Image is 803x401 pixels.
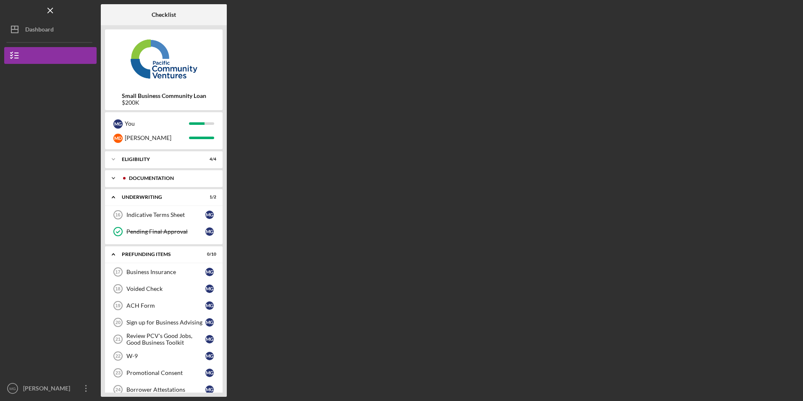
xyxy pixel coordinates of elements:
[122,195,195,200] div: Underwriting
[201,157,216,162] div: 4 / 4
[126,228,205,235] div: Pending Final Approval
[205,335,214,343] div: M G
[115,337,121,342] tspan: 21
[9,386,16,391] text: MG
[126,332,205,346] div: Review PCV's Good Jobs, Good Business Toolkit
[126,269,205,275] div: Business Insurance
[125,131,189,145] div: [PERSON_NAME]
[105,34,223,84] img: Product logo
[125,116,189,131] div: You
[126,285,205,292] div: Voided Check
[205,268,214,276] div: M G
[109,280,218,297] a: 18Voided CheckMG
[109,223,218,240] a: Pending Final ApprovalMG
[113,134,123,143] div: M D
[115,387,121,392] tspan: 24
[126,386,205,393] div: Borrower Attestations
[129,176,212,181] div: Documentation
[205,369,214,377] div: M G
[109,206,218,223] a: 16Indicative Terms SheetMG
[205,385,214,394] div: M G
[115,286,120,291] tspan: 18
[205,352,214,360] div: M G
[4,380,97,397] button: MG[PERSON_NAME]
[115,370,121,375] tspan: 23
[21,380,76,399] div: [PERSON_NAME]
[126,369,205,376] div: Promotional Consent
[201,252,216,257] div: 0 / 10
[109,331,218,348] a: 21Review PCV's Good Jobs, Good Business ToolkitMG
[109,297,218,314] a: 19ACH FormMG
[201,195,216,200] div: 1 / 2
[109,348,218,364] a: 22W-9MG
[113,119,123,129] div: M G
[109,264,218,280] a: 17Business InsuranceMG
[205,227,214,236] div: M G
[4,21,97,38] button: Dashboard
[109,381,218,398] a: 24Borrower AttestationsMG
[205,301,214,310] div: M G
[115,354,121,359] tspan: 22
[115,269,120,274] tspan: 17
[126,211,205,218] div: Indicative Terms Sheet
[122,92,206,99] b: Small Business Community Loan
[25,21,54,40] div: Dashboard
[126,319,205,326] div: Sign up for Business Advising
[115,212,120,217] tspan: 16
[126,353,205,359] div: W-9
[205,285,214,293] div: M G
[122,99,206,106] div: $200K
[115,303,120,308] tspan: 19
[109,364,218,381] a: 23Promotional ConsentMG
[109,314,218,331] a: 20Sign up for Business AdvisingMG
[205,211,214,219] div: M G
[122,252,195,257] div: Prefunding Items
[122,157,195,162] div: Eligibility
[115,320,121,325] tspan: 20
[126,302,205,309] div: ACH Form
[152,11,176,18] b: Checklist
[205,318,214,327] div: M G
